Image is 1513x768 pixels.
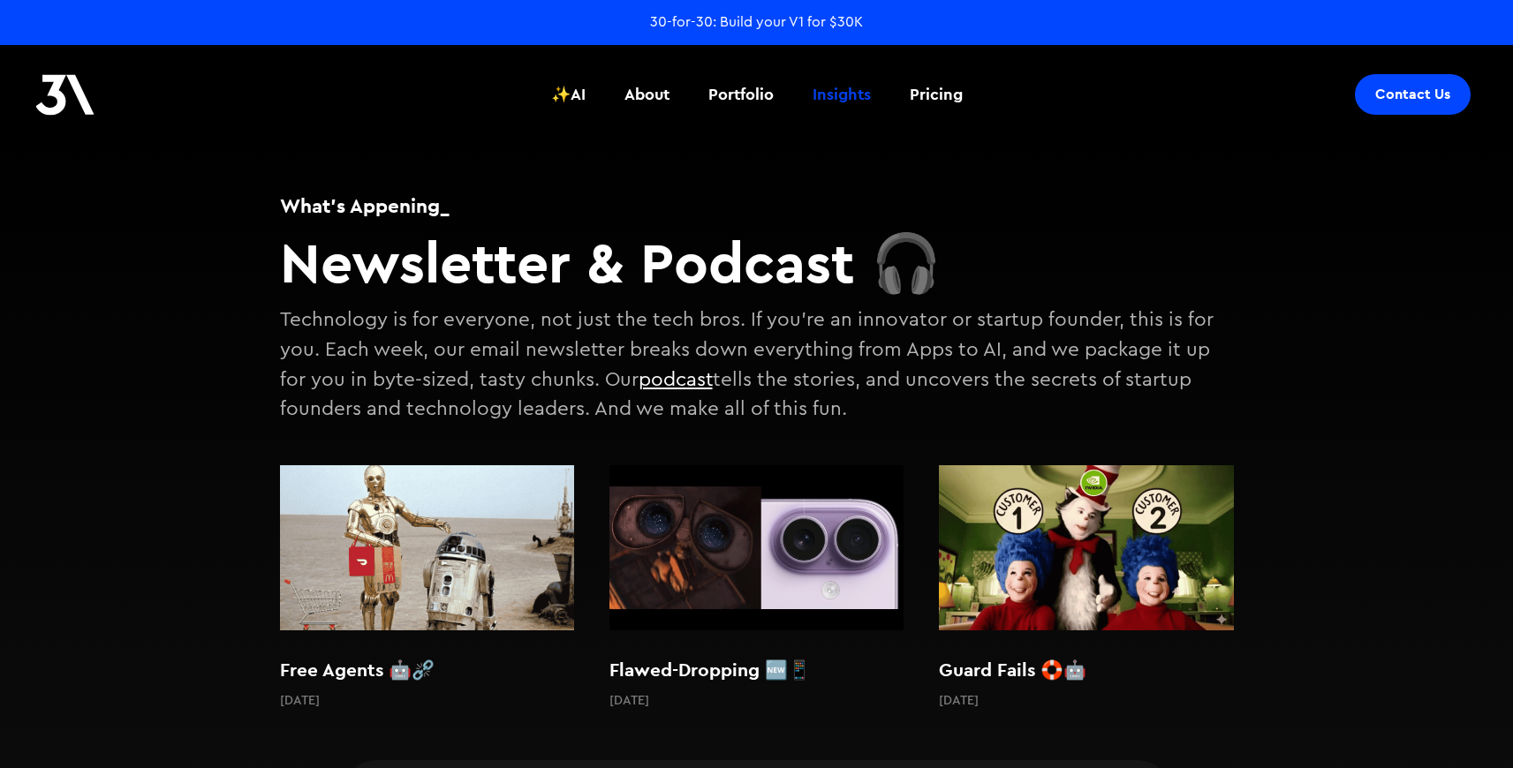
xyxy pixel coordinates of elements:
div: ✨AI [551,83,586,106]
a: Portfolio [698,62,784,127]
h2: Newsletter & Podcast 🎧 [280,229,1234,297]
a: Contact Us [1355,74,1471,115]
h2: Free Agents 🤖⛓️‍💥 [280,657,574,683]
a: 30-for-30: Build your V1 for $30K [650,12,863,32]
p: [DATE] [609,692,649,711]
h1: What's Appening_ [280,192,1234,220]
a: Guard Fails 🛟🤖 [939,456,1233,693]
h2: Flawed-Dropping 🆕📱 [609,657,904,683]
p: [DATE] [280,692,320,711]
p: [DATE] [939,692,979,711]
a: Pricing [899,62,973,127]
a: Insights [802,62,881,127]
div: Insights [813,83,871,106]
a: ✨AI [541,62,596,127]
div: Contact Us [1375,86,1450,103]
p: Technology is for everyone, not just the tech bros. If you're an innovator or startup founder, th... [280,310,1214,418]
a: Flawed-Dropping 🆕📱 [609,456,904,693]
div: Portfolio [708,83,774,106]
a: podcast [639,370,713,389]
div: About [624,83,670,106]
a: About [614,62,680,127]
a: Free Agents 🤖⛓️‍💥 [280,456,574,693]
div: Pricing [910,83,963,106]
h2: Guard Fails 🛟🤖 [939,657,1233,683]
